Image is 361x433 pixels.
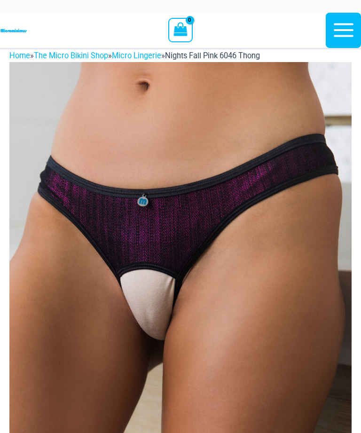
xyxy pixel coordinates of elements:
[168,18,192,42] a: View Shopping Cart, empty
[9,51,260,60] span: » » »
[34,51,108,60] a: The Micro Bikini Shop
[165,51,260,60] span: Nights Fall Pink 6046 Thong
[9,51,30,60] a: Home
[112,51,161,60] a: Micro Lingerie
